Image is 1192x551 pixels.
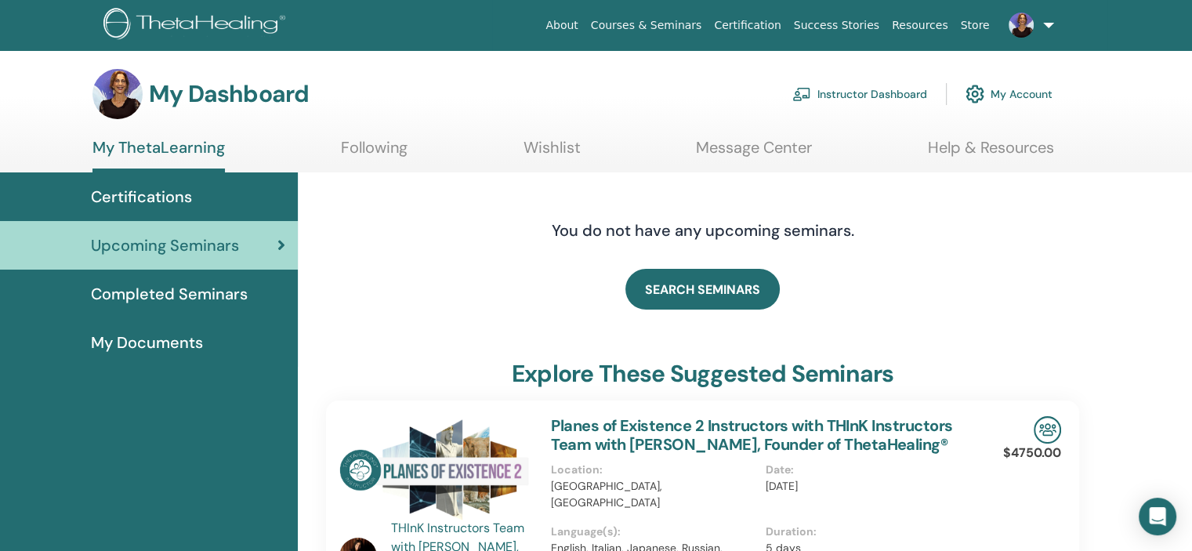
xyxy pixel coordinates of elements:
a: Certification [708,11,787,40]
img: cog.svg [966,81,984,107]
h3: explore these suggested seminars [512,360,893,388]
a: Courses & Seminars [585,11,708,40]
div: Open Intercom Messenger [1139,498,1176,535]
span: SEARCH SEMINARS [645,281,760,298]
a: Resources [886,11,955,40]
p: Duration : [766,524,970,540]
p: [DATE] [766,478,970,495]
a: Help & Resources [928,138,1054,169]
a: Instructor Dashboard [792,77,927,111]
a: Message Center [696,138,812,169]
img: logo.png [103,8,291,43]
a: Success Stories [788,11,886,40]
a: Following [341,138,408,169]
span: Completed Seminars [91,282,248,306]
p: Location : [551,462,755,478]
span: My Documents [91,331,203,354]
p: $4750.00 [1003,444,1061,462]
a: Planes of Existence 2 Instructors with THInK Instructors Team with [PERSON_NAME], Founder of Thet... [551,415,952,455]
span: Upcoming Seminars [91,234,239,257]
p: [GEOGRAPHIC_DATA], [GEOGRAPHIC_DATA] [551,478,755,511]
img: default.jpg [92,69,143,119]
img: Planes of Existence 2 Instructors [339,416,532,524]
a: About [539,11,584,40]
p: Date : [766,462,970,478]
a: SEARCH SEMINARS [625,269,780,310]
a: Wishlist [524,138,581,169]
p: Language(s) : [551,524,755,540]
a: My Account [966,77,1053,111]
img: In-Person Seminar [1034,416,1061,444]
img: chalkboard-teacher.svg [792,87,811,101]
a: Store [955,11,996,40]
h4: You do not have any upcoming seminars. [456,221,950,240]
span: Certifications [91,185,192,208]
h3: My Dashboard [149,80,309,108]
img: default.jpg [1009,13,1034,38]
a: My ThetaLearning [92,138,225,172]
